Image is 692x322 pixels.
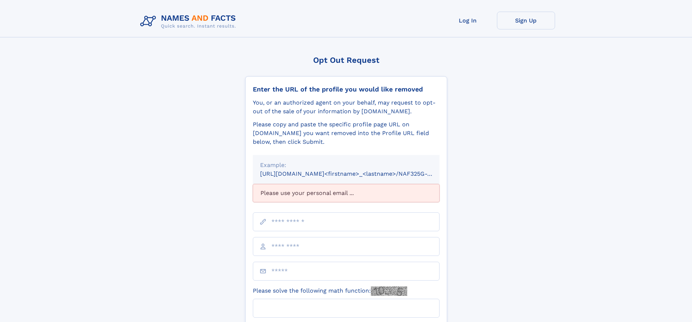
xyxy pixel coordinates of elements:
label: Please solve the following math function: [253,286,407,296]
div: Opt Out Request [245,56,447,65]
div: Example: [260,161,432,170]
div: Please use your personal email ... [253,184,440,202]
div: Please copy and paste the specific profile page URL on [DOMAIN_NAME] you want removed into the Pr... [253,120,440,146]
small: [URL][DOMAIN_NAME]<firstname>_<lastname>/NAF325G-xxxxxxxx [260,170,453,177]
a: Sign Up [497,12,555,29]
div: Enter the URL of the profile you would like removed [253,85,440,93]
a: Log In [439,12,497,29]
img: Logo Names and Facts [137,12,242,31]
div: You, or an authorized agent on your behalf, may request to opt-out of the sale of your informatio... [253,98,440,116]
